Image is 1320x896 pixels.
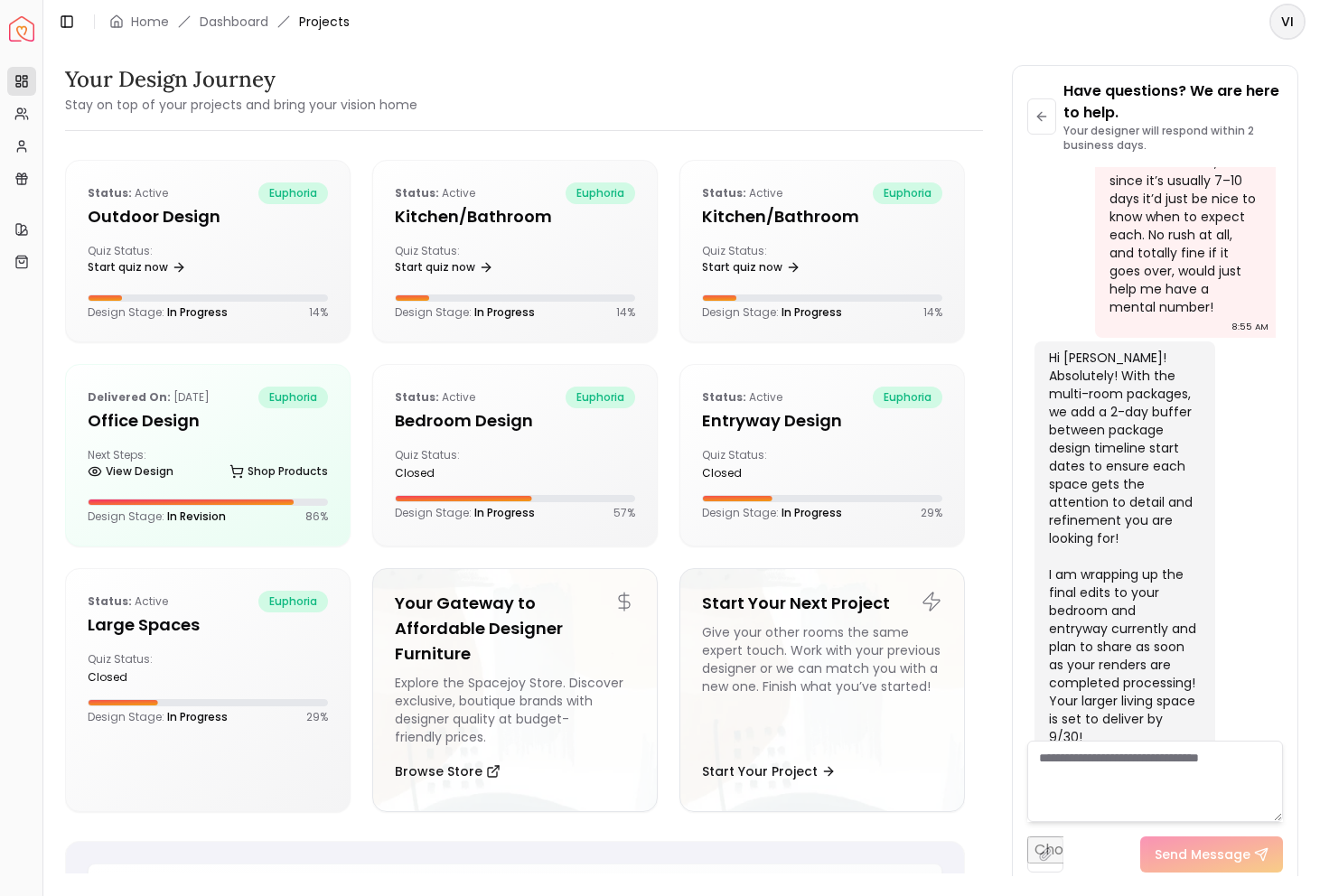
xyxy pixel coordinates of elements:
[395,255,493,280] a: Start quiz now
[873,387,942,408] span: euphoria
[1049,349,1197,746] div: Hi [PERSON_NAME]! Absolutely! With the multi-room packages, we add a 2-day buffer between package...
[702,389,746,405] b: Status:
[613,506,635,520] p: 57 %
[395,305,535,320] p: Design Stage:
[88,387,210,408] p: [DATE]
[88,670,201,685] div: closed
[88,593,132,609] b: Status:
[395,448,508,481] div: Quiz Status:
[679,568,965,812] a: Start Your Next ProjectGive your other rooms the same expert touch. Work with your previous desig...
[88,408,328,434] h5: Office design
[1269,4,1306,40] button: VI
[1271,5,1304,38] span: VI
[109,13,350,31] nav: breadcrumb
[88,185,132,201] b: Status:
[1109,27,1258,316] div: Hello! Is there any chance you could share rough timelines for the Bedroom, Large Space, and Entr...
[305,509,328,524] p: 86 %
[702,244,815,280] div: Quiz Status:
[395,674,635,746] div: Explore the Spacejoy Store. Discover exclusive, boutique brands with designer quality at budget-f...
[88,509,226,524] p: Design Stage:
[372,568,658,812] a: Your Gateway to Affordable Designer FurnitureExplore the Spacejoy Store. Discover exclusive, bout...
[702,408,942,434] h5: entryway design
[1063,80,1283,124] p: Have questions? We are here to help.
[167,509,226,524] span: In Revision
[395,244,508,280] div: Quiz Status:
[65,96,417,114] small: Stay on top of your projects and bring your vision home
[9,16,34,42] img: Spacejoy Logo
[395,389,439,405] b: Status:
[258,182,328,204] span: euphoria
[702,387,782,408] p: active
[306,710,328,724] p: 29 %
[88,244,201,280] div: Quiz Status:
[395,182,475,204] p: active
[200,13,268,31] a: Dashboard
[395,408,635,434] h5: Bedroom design
[566,182,635,204] span: euphoria
[702,591,942,616] h5: Start Your Next Project
[88,652,201,685] div: Quiz Status:
[65,65,417,94] h3: Your Design Journey
[702,753,836,789] button: Start Your Project
[88,710,228,724] p: Design Stage:
[9,16,34,42] a: Spacejoy
[258,387,328,408] span: euphoria
[702,182,782,204] p: active
[474,304,535,320] span: In Progress
[702,623,942,746] div: Give your other rooms the same expert touch. Work with your previous designer or we can match you...
[873,182,942,204] span: euphoria
[395,753,501,789] button: Browse Store
[395,466,508,481] div: closed
[88,448,328,484] div: Next Steps:
[1063,124,1283,153] p: Your designer will respond within 2 business days.
[702,204,942,229] h5: Kitchen/Bathroom
[395,387,475,408] p: active
[702,506,842,520] p: Design Stage:
[167,304,228,320] span: In Progress
[702,255,800,280] a: Start quiz now
[309,305,328,320] p: 14 %
[921,506,942,520] p: 29 %
[395,591,635,667] h5: Your Gateway to Affordable Designer Furniture
[474,505,535,520] span: In Progress
[88,459,173,484] a: View Design
[258,591,328,612] span: euphoria
[395,185,439,201] b: Status:
[702,448,815,481] div: Quiz Status:
[702,185,746,201] b: Status:
[88,305,228,320] p: Design Stage:
[88,204,328,229] h5: Outdoor design
[88,591,168,612] p: active
[782,304,842,320] span: In Progress
[131,13,169,31] a: Home
[702,466,815,481] div: closed
[229,459,328,484] a: Shop Products
[88,182,168,204] p: active
[299,13,350,31] span: Projects
[566,387,635,408] span: euphoria
[923,305,942,320] p: 14 %
[616,305,635,320] p: 14 %
[395,204,635,229] h5: Kitchen/Bathroom
[88,255,186,280] a: Start quiz now
[395,506,535,520] p: Design Stage:
[702,305,842,320] p: Design Stage:
[88,612,328,638] h5: Large Spaces
[1231,318,1269,336] div: 8:55 AM
[167,709,228,724] span: In Progress
[782,505,842,520] span: In Progress
[88,389,171,405] b: Delivered on:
